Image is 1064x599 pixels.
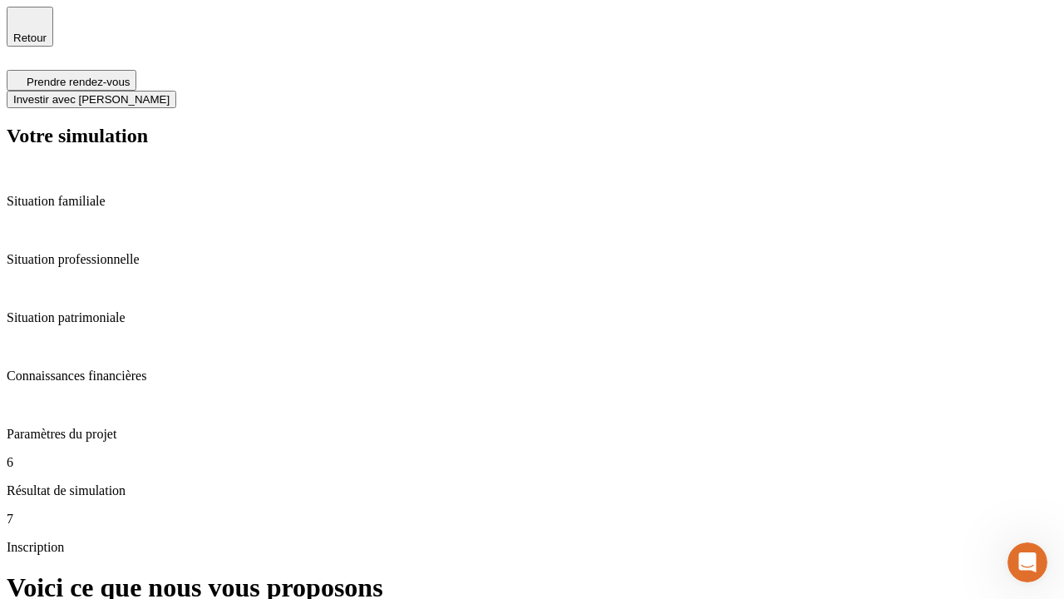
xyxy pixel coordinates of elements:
[7,252,1057,267] p: Situation professionnelle
[7,310,1057,325] p: Situation patrimoniale
[7,91,176,108] button: Investir avec [PERSON_NAME]
[27,76,130,88] span: Prendre rendez-vous
[7,369,1057,384] p: Connaissances financières
[7,540,1057,555] p: Inscription
[7,125,1057,147] h2: Votre simulation
[7,427,1057,442] p: Paramètres du projet
[7,70,136,91] button: Prendre rendez-vous
[1007,542,1047,582] iframe: Intercom live chat
[7,483,1057,498] p: Résultat de simulation
[7,194,1057,209] p: Situation familiale
[7,7,53,47] button: Retour
[13,93,170,106] span: Investir avec [PERSON_NAME]
[7,455,1057,470] p: 6
[7,512,1057,527] p: 7
[13,32,47,44] span: Retour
